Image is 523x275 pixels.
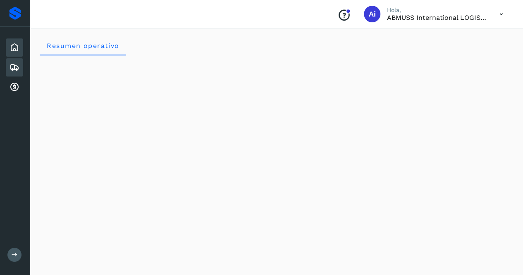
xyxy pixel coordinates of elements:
span: Resumen operativo [46,42,119,50]
p: ABMUSS international LOGISTICS [387,14,486,22]
div: Inicio [6,38,23,57]
div: Cuentas por cobrar [6,78,23,96]
div: Embarques [6,58,23,77]
p: Hola, [387,7,486,14]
